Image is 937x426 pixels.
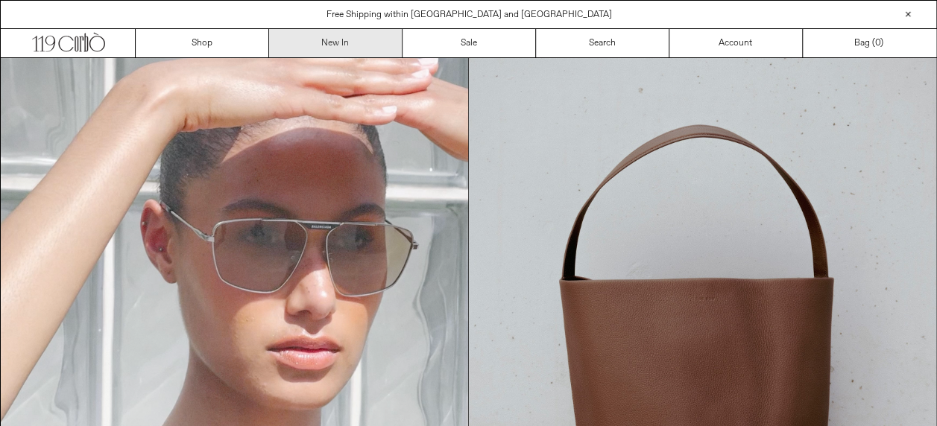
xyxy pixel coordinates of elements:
[803,29,936,57] a: Bag ()
[403,29,536,57] a: Sale
[875,36,883,50] span: )
[875,37,880,49] span: 0
[269,29,403,57] a: New In
[326,9,612,21] a: Free Shipping within [GEOGRAPHIC_DATA] and [GEOGRAPHIC_DATA]
[536,29,669,57] a: Search
[136,29,269,57] a: Shop
[669,29,803,57] a: Account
